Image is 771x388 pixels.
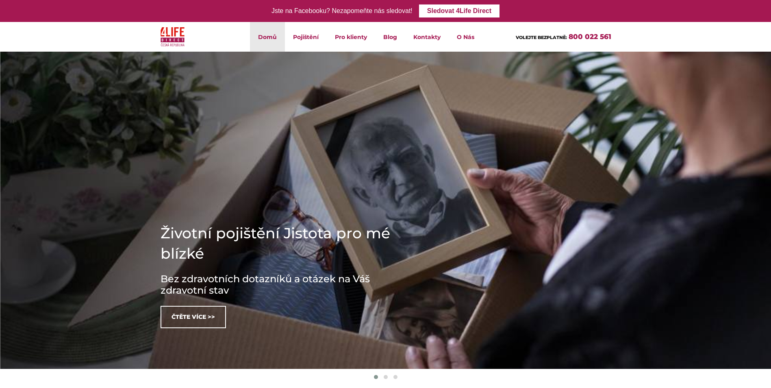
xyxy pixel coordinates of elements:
[405,22,449,52] a: Kontakty
[250,22,285,52] a: Domů
[419,4,500,17] a: Sledovat 4Life Direct
[161,306,226,328] a: Čtěte více >>
[161,25,185,48] img: 4Life Direct Česká republika logo
[161,223,404,264] h1: Životní pojištění Jistota pro mé blízké
[161,273,404,296] h3: Bez zdravotních dotazníků a otázek na Váš zdravotní stav
[271,5,413,17] div: Jste na Facebooku? Nezapomeňte nás sledovat!
[375,22,405,52] a: Blog
[569,33,611,41] a: 800 022 561
[516,35,567,40] span: VOLEJTE BEZPLATNĚ:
